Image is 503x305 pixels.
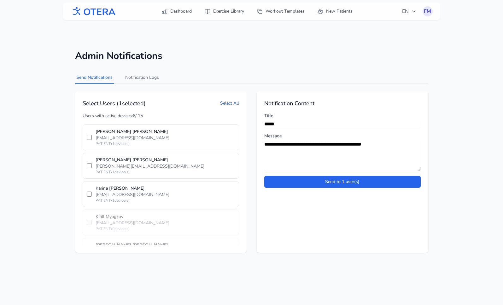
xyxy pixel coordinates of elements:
span: EN [402,8,416,15]
input: [PERSON_NAME] [PERSON_NAME][PERSON_NAME][EMAIL_ADDRESS][DOMAIN_NAME]PATIENT•1device(s) [87,163,92,168]
div: PATIENT • 1 device(s) [96,170,235,175]
div: [EMAIL_ADDRESS][DOMAIN_NAME] [96,135,235,141]
div: [PERSON_NAME] [PERSON_NAME] [96,242,235,248]
button: FM [423,6,433,16]
div: [PERSON_NAME] [PERSON_NAME] [96,157,235,163]
div: [PERSON_NAME] [PERSON_NAME] [96,129,235,135]
a: Exercise Library [201,6,248,17]
button: Select All [220,100,239,106]
div: [EMAIL_ADDRESS][DOMAIN_NAME] [96,192,235,198]
button: Notification Logs [124,72,160,84]
div: PATIENT • 1 device(s) [96,198,235,203]
div: [PERSON_NAME][EMAIL_ADDRESS][DOMAIN_NAME] [96,163,235,170]
div: Karina [PERSON_NAME] [96,185,235,192]
input: Kirill Myagkov[EMAIL_ADDRESS][DOMAIN_NAME]PATIENT•0device(s) [87,220,92,225]
div: Kirill Myagkov [96,214,235,220]
div: [EMAIL_ADDRESS][DOMAIN_NAME] [96,220,235,226]
button: Send to 1 user(s) [264,176,421,188]
input: Karina [PERSON_NAME][EMAIL_ADDRESS][DOMAIN_NAME]PATIENT•1device(s) [87,192,92,197]
label: Message [264,133,421,139]
label: Title [264,113,421,119]
div: PATIENT • 1 device(s) [96,141,235,146]
h2: Select Users ( 1 selected) [83,99,146,108]
button: EN [398,5,420,18]
input: [PERSON_NAME] [PERSON_NAME][EMAIL_ADDRESS][DOMAIN_NAME]PATIENT•1device(s) [87,135,92,140]
a: Dashboard [158,6,196,17]
a: Workout Templates [253,6,308,17]
img: OTERA logo [70,4,116,19]
div: PATIENT • 0 device(s) [96,226,235,231]
h2: Notification Content [264,99,421,108]
div: Users with active devices: 6 / 15 [83,113,239,119]
button: Send Notifications [75,72,114,84]
h1: Admin Notifications [75,50,428,62]
a: New Patients [313,6,356,17]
